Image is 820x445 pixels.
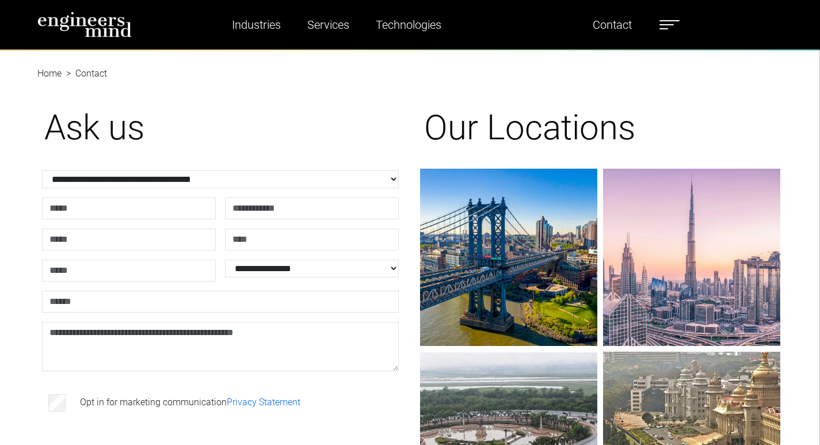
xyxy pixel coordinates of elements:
h1: Ask us [44,107,396,149]
img: logo [37,12,132,37]
a: Home [37,68,62,79]
img: gif [603,169,780,346]
a: Privacy Statement [227,397,300,408]
label: Opt in for marketing communication [80,395,300,409]
h1: Our Locations [424,107,776,149]
li: Contact [62,67,107,81]
a: Technologies [371,12,446,38]
a: Industries [227,12,285,38]
img: gif [420,169,597,346]
a: Services [303,12,354,38]
a: Contact [588,12,636,38]
nav: breadcrumb [37,55,783,69]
